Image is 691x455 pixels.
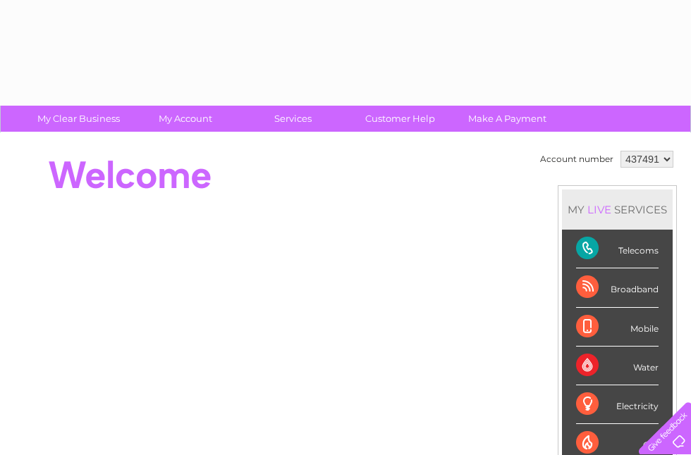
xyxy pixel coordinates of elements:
a: Services [235,106,351,132]
div: Electricity [576,385,659,424]
div: MY SERVICES [562,189,673,230]
a: My Clear Business [20,106,137,132]
a: My Account [128,106,244,132]
div: Telecoms [576,230,659,268]
div: Water [576,347,659,385]
a: Make A Payment [449,106,565,132]
a: Customer Help [342,106,458,132]
div: Mobile [576,308,659,347]
div: Broadband [576,268,659,307]
div: LIVE [585,203,614,216]
td: Account number [537,147,617,171]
